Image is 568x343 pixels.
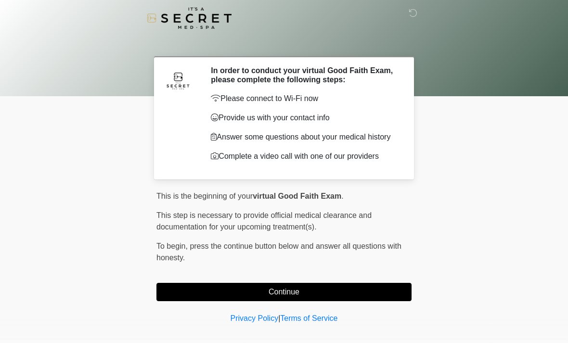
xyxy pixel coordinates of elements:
h1: ‎ ‎ [149,35,419,52]
p: Provide us with your contact info [211,112,397,124]
span: This is the beginning of your [156,192,253,200]
button: Continue [156,283,412,301]
a: Privacy Policy [231,314,279,322]
p: Complete a video call with one of our providers [211,151,397,162]
h2: In order to conduct your virtual Good Faith Exam, please complete the following steps: [211,66,397,84]
img: It's A Secret Med Spa Logo [147,7,232,29]
p: Please connect to Wi-Fi now [211,93,397,104]
p: Answer some questions about your medical history [211,131,397,143]
a: | [278,314,280,322]
span: press the continue button below and answer all questions with honesty. [156,242,401,262]
a: Terms of Service [280,314,337,322]
strong: virtual Good Faith Exam [253,192,341,200]
span: . [341,192,343,200]
span: This step is necessary to provide official medical clearance and documentation for your upcoming ... [156,211,372,231]
img: Agent Avatar [164,66,193,95]
span: To begin, [156,242,190,250]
